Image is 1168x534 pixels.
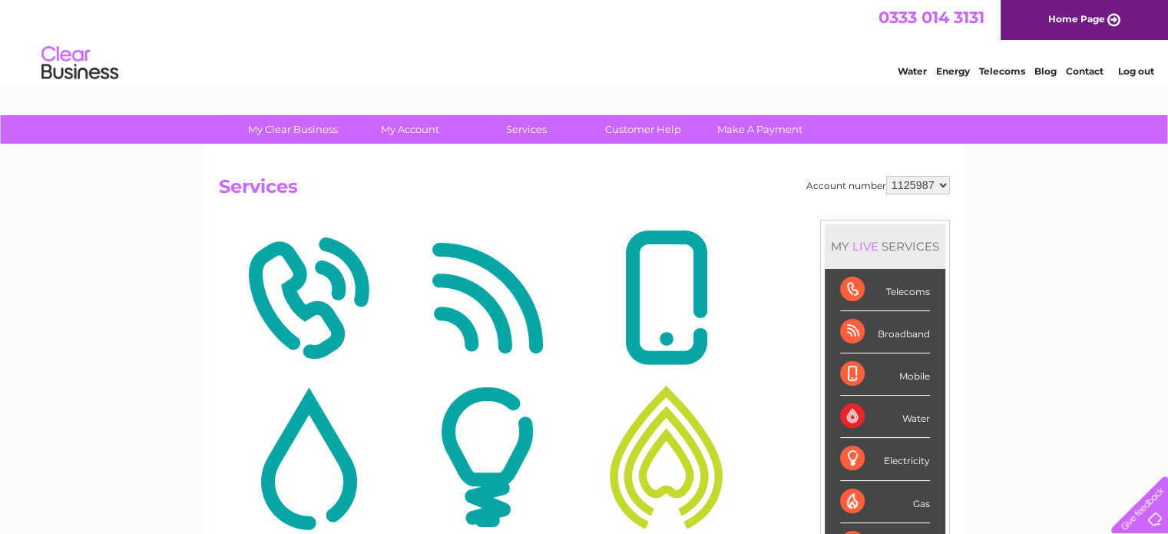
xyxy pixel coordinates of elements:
[1034,65,1057,77] a: Blog
[840,481,930,523] div: Gas
[849,239,882,254] div: LIVE
[223,383,394,532] img: Water
[1117,65,1153,77] a: Log out
[979,65,1025,77] a: Telecoms
[581,224,752,373] img: Mobile
[402,224,573,373] img: Broadband
[219,176,950,205] h2: Services
[4,8,730,75] div: Clear Business is a trading name of Verastar Limited (registered in [GEOGRAPHIC_DATA] No. 3667643...
[346,115,473,144] a: My Account
[223,224,394,373] img: Telecoms
[580,115,706,144] a: Customer Help
[878,8,984,27] a: 0333 014 3131
[806,176,950,194] div: Account number
[1066,65,1103,77] a: Contact
[840,311,930,353] div: Broadband
[696,115,823,144] a: Make A Payment
[402,383,573,532] img: Electricity
[825,224,945,268] div: MY SERVICES
[41,40,119,87] img: logo.png
[581,383,752,532] img: Gas
[840,396,930,438] div: Water
[840,353,930,396] div: Mobile
[898,65,927,77] a: Water
[936,65,970,77] a: Energy
[230,115,356,144] a: My Clear Business
[463,115,590,144] a: Services
[840,438,930,480] div: Electricity
[840,269,930,311] div: Telecoms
